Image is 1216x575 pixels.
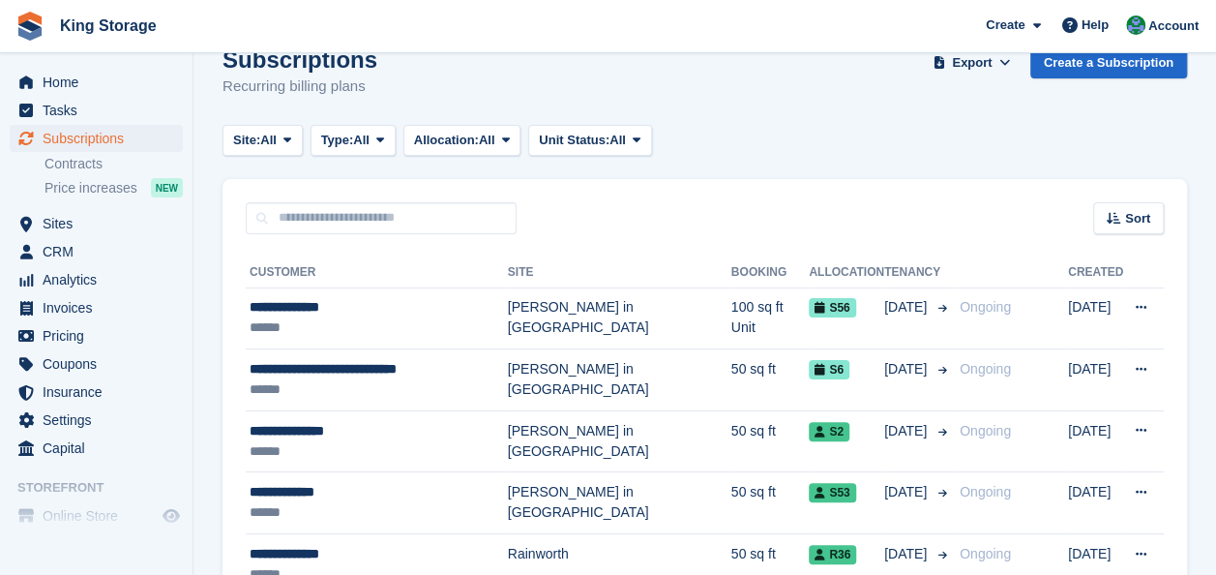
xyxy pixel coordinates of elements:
a: menu [10,69,183,96]
a: menu [10,350,183,378]
a: menu [10,378,183,406]
button: Type: All [311,125,396,157]
th: Site [508,257,731,288]
img: John King [1126,15,1145,35]
a: menu [10,502,183,530]
p: Recurring billing plans [222,76,377,98]
a: Preview store [160,504,183,528]
span: Export [952,53,992,73]
td: 50 sq ft [731,472,810,534]
td: [DATE] [1068,349,1123,411]
span: S2 [809,422,849,441]
span: Ongoing [960,361,1011,377]
span: Tasks [43,97,159,124]
td: [DATE] [1068,410,1123,472]
span: Analytics [43,266,159,293]
button: Export [930,46,1015,78]
span: All [479,131,495,150]
a: menu [10,238,183,265]
span: Invoices [43,294,159,321]
a: menu [10,266,183,293]
button: Site: All [222,125,303,157]
span: All [609,131,626,150]
td: 50 sq ft [731,410,810,472]
th: Tenancy [884,257,952,288]
span: Insurance [43,378,159,406]
td: [PERSON_NAME] in [GEOGRAPHIC_DATA] [508,349,731,411]
span: Type: [321,131,354,150]
button: Allocation: All [403,125,521,157]
td: 100 sq ft Unit [731,287,810,349]
span: All [353,131,370,150]
td: [PERSON_NAME] in [GEOGRAPHIC_DATA] [508,410,731,472]
span: Ongoing [960,299,1011,315]
span: Pricing [43,322,159,349]
span: Coupons [43,350,159,378]
span: Online Store [43,502,159,530]
span: [DATE] [884,297,931,318]
span: [DATE] [884,482,931,502]
span: S6 [809,360,849,379]
a: Contracts [44,155,183,173]
span: Site: [233,131,260,150]
a: King Storage [52,10,164,42]
a: menu [10,210,183,237]
span: CRM [43,238,159,265]
button: Unit Status: All [528,125,651,157]
span: Home [43,69,159,96]
span: Account [1148,16,1199,36]
td: [DATE] [1068,472,1123,534]
span: S53 [809,483,855,502]
th: Booking [731,257,810,288]
span: Help [1082,15,1109,35]
span: All [260,131,277,150]
td: [PERSON_NAME] in [GEOGRAPHIC_DATA] [508,472,731,534]
span: Subscriptions [43,125,159,152]
a: Create a Subscription [1030,46,1187,78]
div: NEW [151,178,183,197]
span: [DATE] [884,544,931,564]
span: [DATE] [884,359,931,379]
span: Capital [43,435,159,462]
a: menu [10,97,183,124]
th: Customer [246,257,508,288]
span: Ongoing [960,484,1011,499]
td: 50 sq ft [731,349,810,411]
th: Allocation [809,257,884,288]
img: stora-icon-8386f47178a22dfd0bd8f6a31ec36ba5ce8667c1dd55bd0f319d3a0aa187defe.svg [15,12,44,41]
span: Unit Status: [539,131,609,150]
span: Settings [43,407,159,434]
span: Allocation: [414,131,479,150]
span: Price increases [44,179,137,197]
h1: Subscriptions [222,46,377,73]
span: Sites [43,210,159,237]
span: Ongoing [960,423,1011,439]
a: menu [10,125,183,152]
span: Storefront [17,478,193,498]
span: Sort [1125,209,1150,228]
a: menu [10,407,183,434]
a: menu [10,322,183,349]
th: Created [1068,257,1123,288]
a: menu [10,294,183,321]
span: Create [986,15,1024,35]
span: R36 [809,545,856,564]
span: [DATE] [884,421,931,441]
span: Ongoing [960,546,1011,561]
td: [DATE] [1068,287,1123,349]
a: menu [10,435,183,462]
span: S56 [809,298,855,318]
td: [PERSON_NAME] in [GEOGRAPHIC_DATA] [508,287,731,349]
a: Price increases NEW [44,177,183,198]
